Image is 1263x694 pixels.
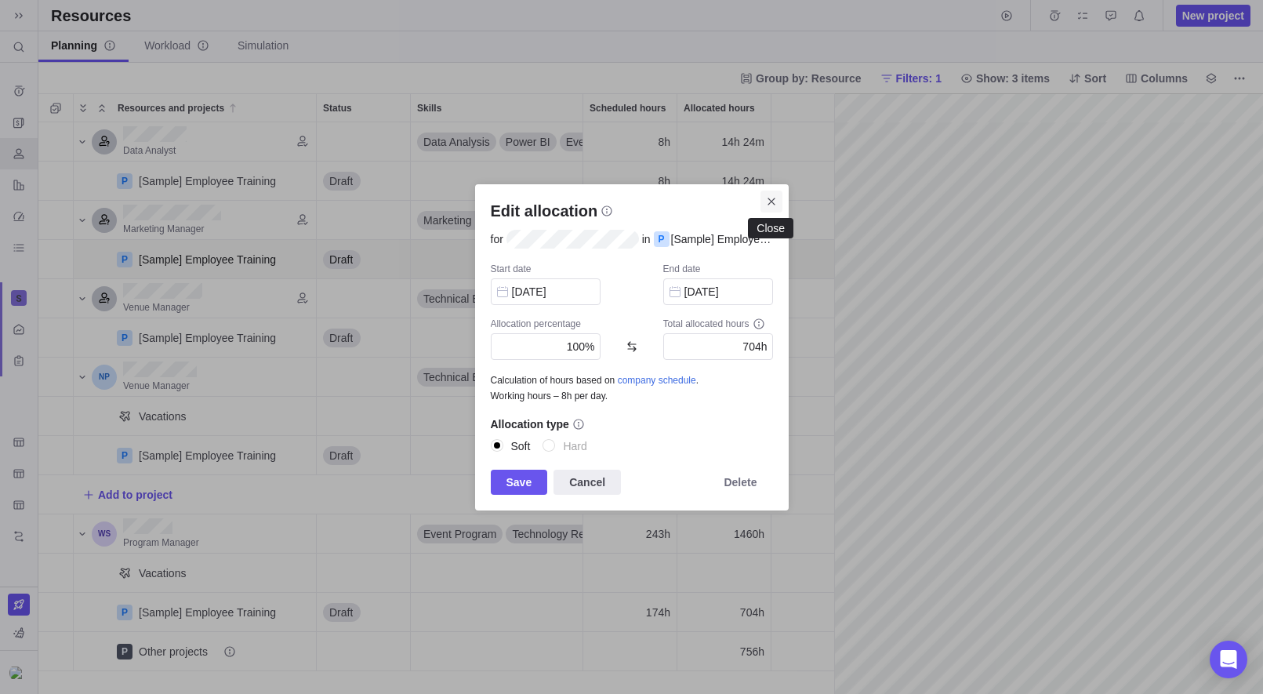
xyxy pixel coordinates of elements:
div: Working hours – 8h per day. [491,388,773,404]
div: Open Intercom Messenger [1210,641,1247,678]
div: Total allocated hours [663,318,773,330]
div: Hard [563,439,586,453]
input: Start date [491,278,601,305]
svg: info-description [601,205,613,217]
input: Hard [543,439,557,453]
div: End date [663,263,773,278]
span: Save [491,470,548,495]
span: Cancel [553,470,621,495]
span: [Sample] Employee Training [670,231,773,247]
input: End date [663,278,773,305]
svg: info-description [572,418,585,431]
div: Start date [491,263,601,278]
span: for [491,231,506,247]
span: Save [506,473,532,492]
span: Delete [724,473,757,492]
div: Calculation of hours based on . [491,372,773,404]
span: Close [760,191,782,213]
div: Soft [511,439,531,453]
input: Soft [491,439,505,453]
h2: Edit allocation [491,200,598,222]
span: in [642,231,654,247]
div: P [654,231,670,247]
a: Company schedule [618,375,696,386]
div: Allocation percentage [491,318,601,333]
svg: info-description [753,318,765,330]
span: Cancel [569,473,605,492]
div: Allocation type [491,416,773,432]
div: Close [757,222,785,234]
span: 100% [567,340,595,353]
span: Delete [708,470,772,495]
